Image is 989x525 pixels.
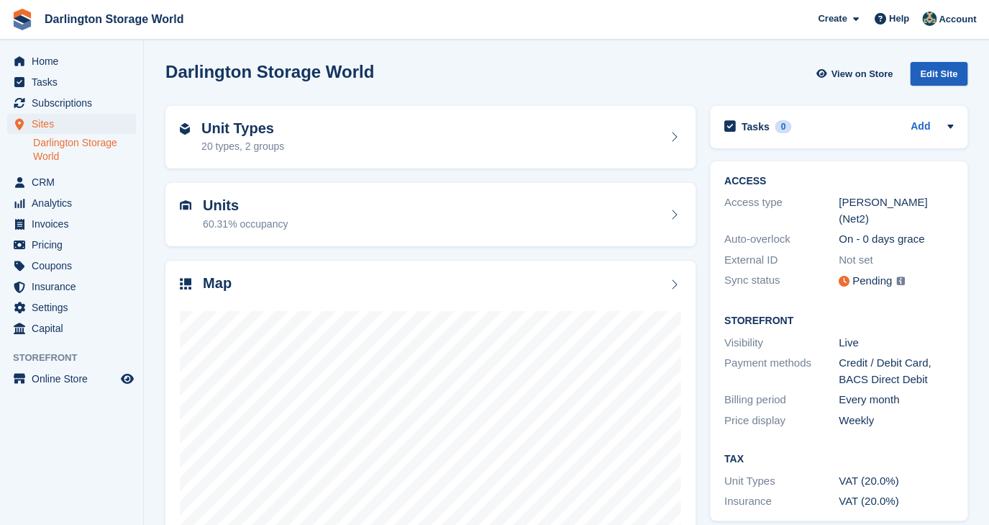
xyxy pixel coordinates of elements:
img: unit-type-icn-2b2737a686de81e16bb02015468b77c625bbabd49415b5ef34ead5e3b44a266d.svg [180,123,190,135]
span: Settings [32,297,118,318]
div: Insurance [724,493,839,510]
img: stora-icon-8386f47178a22dfd0bd8f6a31ec36ba5ce8667c1dd55bd0f319d3a0aa187defe.svg [12,9,33,30]
span: Account [939,12,976,27]
h2: Darlington Storage World [165,62,374,81]
div: Billing period [724,392,839,408]
div: Access type [724,194,839,227]
h2: Tasks [742,120,770,133]
div: Pending [852,273,892,290]
div: Unit Types [724,473,839,490]
span: Pricing [32,235,118,255]
a: menu [7,51,136,71]
div: 0 [775,120,791,133]
div: 20 types, 2 groups [201,139,284,154]
a: menu [7,256,136,276]
span: Tasks [32,72,118,92]
h2: Units [203,197,288,214]
span: Storefront [13,351,143,365]
a: Unit Types 20 types, 2 groups [165,106,696,169]
a: menu [7,318,136,338]
img: Jake Doyle [922,12,936,26]
h2: Storefront [724,315,953,327]
h2: Tax [724,454,953,465]
span: Create [818,12,847,26]
img: icon-info-grey-7440780725fd019a000dd9b08b2336e03edf1995a4989e88bcd33f0948082b44.svg [896,277,905,285]
span: Online Store [32,369,118,389]
a: menu [7,214,136,234]
a: Add [911,119,930,135]
span: View on Store [831,67,893,81]
a: Darlington Storage World [39,7,189,31]
span: Subscriptions [32,93,118,113]
a: menu [7,172,136,192]
h2: Unit Types [201,120,284,137]
div: Not set [839,252,953,269]
span: Home [32,51,118,71]
div: External ID [724,252,839,269]
div: Payment methods [724,355,839,387]
div: Edit Site [910,62,967,86]
div: [PERSON_NAME] (Net2) [839,194,953,227]
a: menu [7,72,136,92]
div: Sync status [724,272,839,290]
a: menu [7,235,136,255]
div: On - 0 days grace [839,231,953,248]
div: Price display [724,413,839,429]
span: Help [889,12,909,26]
h2: Map [203,275,232,292]
a: Edit Site [910,62,967,91]
div: Visibility [724,335,839,351]
img: unit-icn-7be61d7bf1b0ce9d3e12c5938cc71ed9869f7b940bace4675aadf7bd6d80202e.svg [180,200,191,210]
a: menu [7,114,136,134]
img: map-icn-33ee37083ee616e46c38cad1a60f524a97daa1e2b2c8c0bc3eb3415660979fc1.svg [180,278,191,290]
a: menu [7,369,136,389]
span: Analytics [32,193,118,213]
span: Sites [32,114,118,134]
span: CRM [32,172,118,192]
span: Invoices [32,214,118,234]
div: VAT (20.0%) [839,473,953,490]
div: Weekly [839,413,953,429]
span: Coupons [32,256,118,276]
a: Darlington Storage World [33,136,136,163]
h2: ACCESS [724,176,953,187]
a: Preview store [119,370,136,387]
div: Auto-overlock [724,231,839,248]
a: menu [7,297,136,318]
a: menu [7,193,136,213]
span: Insurance [32,277,118,297]
a: menu [7,93,136,113]
a: menu [7,277,136,297]
span: Capital [32,318,118,338]
a: Units 60.31% occupancy [165,183,696,246]
div: Live [839,335,953,351]
div: Every month [839,392,953,408]
div: VAT (20.0%) [839,493,953,510]
div: 60.31% occupancy [203,217,288,232]
a: View on Store [814,62,898,86]
div: Credit / Debit Card, BACS Direct Debit [839,355,953,387]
